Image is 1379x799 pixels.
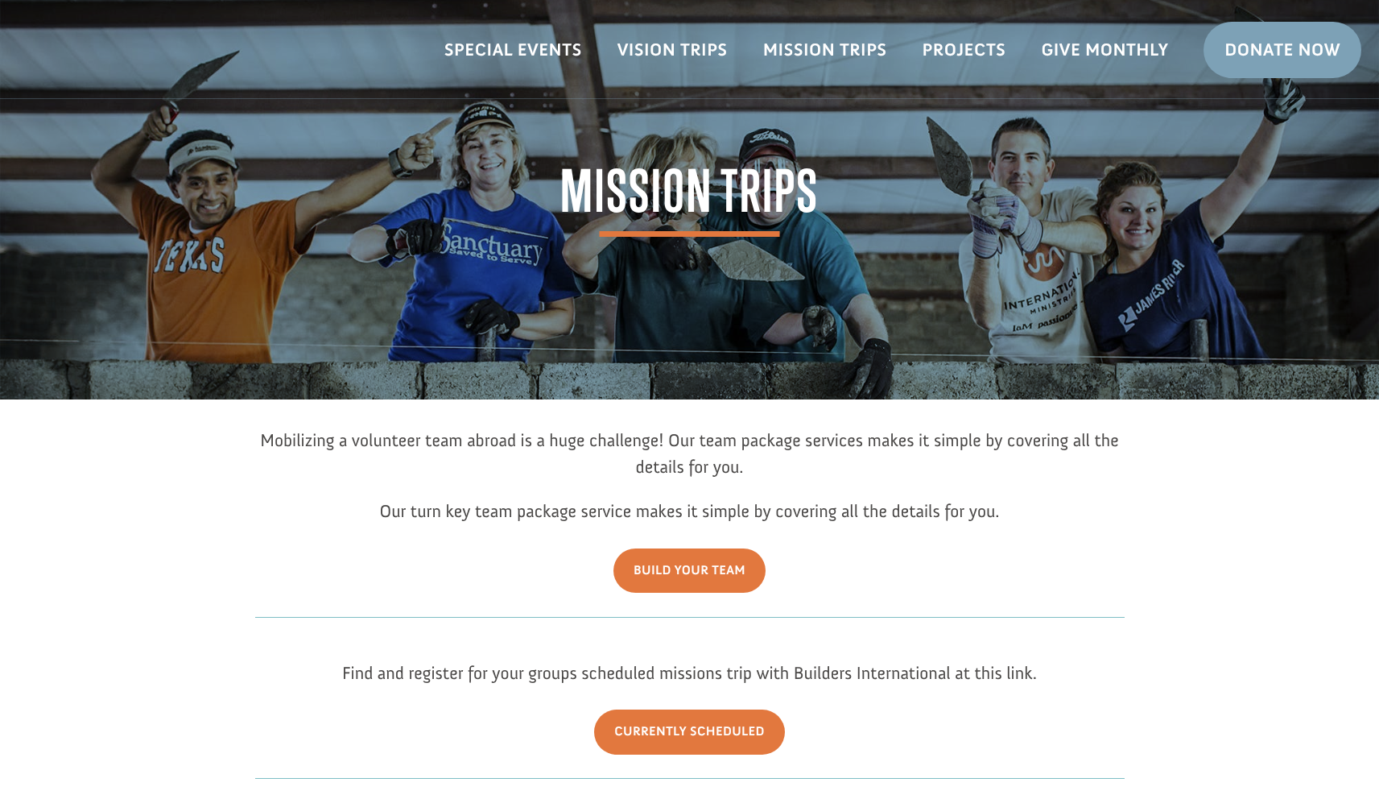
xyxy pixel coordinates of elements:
[594,710,785,754] a: Currently Scheduled
[745,27,905,73] a: Mission Trips
[600,27,745,73] a: Vision Trips
[1023,27,1186,73] a: Give Monthly
[905,27,1024,73] a: Projects
[427,27,600,73] a: Special Events
[379,500,999,522] span: Our turn key team package service makes it simple by covering all the details for you.
[1204,22,1361,78] a: Donate Now
[560,163,819,236] span: Mission Trips
[260,429,1119,478] span: Mobilizing a volunteer team abroad is a huge challenge! Our team package services makes it simple...
[613,549,766,593] a: Build Your Team
[342,662,1037,684] span: Find and register for your groups scheduled missions trip with Builders International at this link.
